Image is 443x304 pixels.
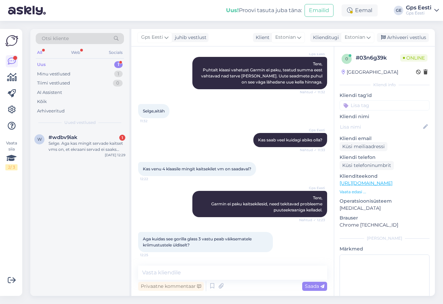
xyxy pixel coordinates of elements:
[340,100,430,110] input: Lisa tag
[356,54,400,62] div: # 03n6g39k
[340,161,394,170] div: Küsi telefoninumbrit
[340,214,430,222] p: Brauser
[141,34,163,41] span: Gps Eesti
[300,128,325,133] span: Gps Eesti
[300,90,325,95] span: Nähtud ✓ 11:32
[113,80,123,87] div: 0
[172,34,207,41] div: juhib vestlust
[340,235,430,241] div: [PERSON_NAME]
[300,147,325,153] span: Nähtud ✓ 11:33
[119,135,125,141] div: 1
[5,34,18,47] img: Askly Logo
[406,5,432,10] div: Gps Eesti
[226,7,239,13] b: Uus!
[406,10,432,16] div: Gps Eesti
[340,180,392,186] a: [URL][DOMAIN_NAME]
[305,4,334,17] button: Emailid
[107,48,124,57] div: Socials
[340,92,430,99] p: Kliendi tag'id
[37,61,46,68] div: Uus
[64,120,96,126] span: Uued vestlused
[37,89,62,96] div: AI Assistent
[253,34,270,41] div: Klient
[340,154,430,161] p: Kliendi telefon
[400,54,428,62] span: Online
[140,252,165,258] span: 12:25
[310,34,339,41] div: Klienditugi
[305,283,324,289] span: Saada
[143,166,251,171] span: Kas venu 4 klaasile mingit kaitsekilet vm on saadaval?
[5,140,18,170] div: Vaata siia
[377,33,429,42] div: Arhiveeri vestlus
[49,140,125,153] div: Selge. Aga kas mingit servade kaitset vms on, et ekraani servad ei saaks täkkeid. Eelmise, Apple ...
[299,217,325,223] span: Nähtud ✓ 12:23
[342,69,398,76] div: [GEOGRAPHIC_DATA]
[258,137,322,142] span: Kas saab veel kuidagi abiks olla?
[36,48,43,57] div: All
[345,56,348,61] span: 0
[342,4,378,16] div: Eemal
[49,134,77,140] span: #wdbv9iak
[275,34,296,41] span: Estonian
[340,198,430,205] p: Operatsioonisüsteem
[37,98,47,105] div: Kõik
[340,123,422,131] input: Lisa nimi
[300,52,325,57] span: Gps Eesti
[42,35,69,42] span: Otsi kliente
[37,71,70,77] div: Minu vestlused
[340,222,430,229] p: Chrome [TECHNICAL_ID]
[226,6,302,14] div: Proovi tasuta juba täna:
[406,5,439,16] a: Gps EestiGps Eesti
[340,113,430,120] p: Kliendi nimi
[37,137,42,142] span: w
[300,185,325,191] span: Gps Eesti
[70,48,82,57] div: Web
[340,135,430,142] p: Kliendi email
[340,205,430,212] p: [MEDICAL_DATA]
[340,189,430,195] p: Vaata edasi ...
[140,119,165,124] span: 11:32
[211,195,323,212] span: Tere, Garmin ei paku kaitsekilesid, need tekitavad probleeme puuteekraaniga kelladel.
[340,82,430,88] div: Kliendi info
[5,164,18,170] div: 2 / 3
[345,34,365,41] span: Estonian
[394,6,403,15] div: GE
[37,80,70,87] div: Tiimi vestlused
[114,71,123,77] div: 1
[105,153,125,158] div: [DATE] 12:29
[140,176,165,181] span: 12:22
[37,108,65,114] div: Arhiveeritud
[143,108,165,113] span: Selge,aitäh
[138,282,204,291] div: Privaatne kommentaar
[340,142,387,151] div: Küsi meiliaadressi
[340,245,430,252] p: Märkmed
[143,236,253,247] span: Aga kuidas see gorilla glass 3 vastu peab väiksematele kriimustustele üldiselt?
[340,173,430,180] p: Klienditeekond
[114,61,123,68] div: 1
